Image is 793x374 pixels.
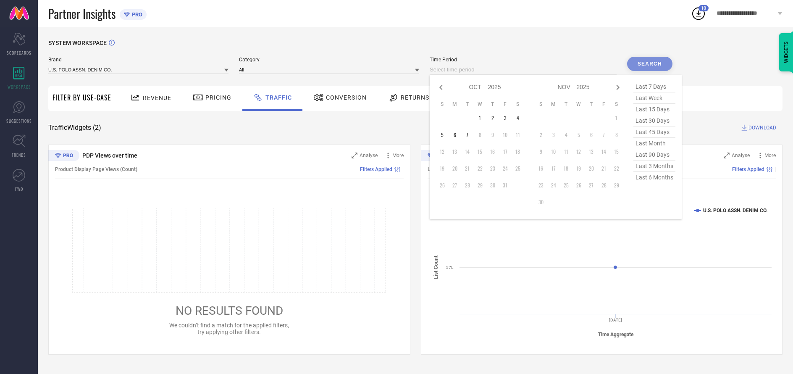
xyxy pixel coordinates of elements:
th: Saturday [610,101,623,108]
td: Sat Nov 22 2025 [610,162,623,175]
td: Thu Nov 20 2025 [585,162,598,175]
span: last 30 days [633,115,675,126]
td: Sat Nov 15 2025 [610,145,623,158]
svg: Zoom [352,153,357,158]
span: Filter By Use-Case [53,92,111,103]
span: last 3 months [633,161,675,172]
span: Time Period [430,57,617,63]
td: Thu Nov 13 2025 [585,145,598,158]
span: WORKSPACE [8,84,31,90]
td: Fri Oct 31 2025 [499,179,512,192]
span: last 45 days [633,126,675,138]
td: Thu Oct 16 2025 [486,145,499,158]
span: last 6 months [633,172,675,183]
td: Sun Oct 05 2025 [436,129,449,141]
td: Fri Oct 17 2025 [499,145,512,158]
td: Wed Oct 08 2025 [474,129,486,141]
th: Monday [547,101,560,108]
span: NO RESULTS FOUND [176,304,283,318]
span: Filters Applied [732,166,764,172]
td: Mon Oct 13 2025 [449,145,461,158]
td: Mon Nov 10 2025 [547,145,560,158]
td: Fri Nov 07 2025 [598,129,610,141]
td: Wed Nov 26 2025 [572,179,585,192]
td: Wed Nov 12 2025 [572,145,585,158]
span: last 15 days [633,104,675,115]
span: Revenue [143,95,171,101]
td: Wed Oct 29 2025 [474,179,486,192]
text: [DATE] [609,318,622,322]
span: More [392,153,404,158]
div: Premium [421,150,452,163]
td: Sun Oct 26 2025 [436,179,449,192]
div: Next month [613,82,623,92]
text: U.S. POLO ASSN. DENIM CO. [703,208,767,213]
span: Analyse [360,153,378,158]
td: Sat Oct 25 2025 [512,162,524,175]
td: Sat Oct 04 2025 [512,112,524,124]
th: Wednesday [474,101,486,108]
span: 10 [701,5,706,11]
th: Friday [499,101,512,108]
th: Tuesday [461,101,474,108]
span: Traffic [265,94,292,101]
td: Sun Nov 09 2025 [535,145,547,158]
td: Wed Nov 19 2025 [572,162,585,175]
span: Pricing [205,94,231,101]
span: List Views (Count) [428,166,469,172]
tspan: List Count [433,255,439,279]
svg: Zoom [724,153,730,158]
td: Thu Oct 23 2025 [486,162,499,175]
td: Tue Nov 18 2025 [560,162,572,175]
th: Wednesday [572,101,585,108]
td: Wed Oct 22 2025 [474,162,486,175]
td: Wed Oct 01 2025 [474,112,486,124]
span: Category [239,57,419,63]
span: | [775,166,776,172]
td: Sun Nov 23 2025 [535,179,547,192]
td: Fri Nov 21 2025 [598,162,610,175]
td: Tue Nov 11 2025 [560,145,572,158]
td: Sun Nov 30 2025 [535,196,547,208]
span: Product Display Page Views (Count) [55,166,137,172]
th: Friday [598,101,610,108]
td: Mon Oct 20 2025 [449,162,461,175]
td: Wed Nov 05 2025 [572,129,585,141]
td: Mon Oct 27 2025 [449,179,461,192]
td: Sat Nov 01 2025 [610,112,623,124]
th: Sunday [535,101,547,108]
td: Fri Oct 03 2025 [499,112,512,124]
span: last 90 days [633,149,675,161]
th: Thursday [585,101,598,108]
div: Previous month [436,82,446,92]
td: Fri Nov 28 2025 [598,179,610,192]
td: Fri Nov 14 2025 [598,145,610,158]
span: We couldn’t find a match for the applied filters, try applying other filters. [169,322,289,335]
td: Sun Oct 19 2025 [436,162,449,175]
td: Sun Nov 16 2025 [535,162,547,175]
span: Partner Insights [48,5,116,22]
td: Fri Oct 24 2025 [499,162,512,175]
td: Fri Oct 10 2025 [499,129,512,141]
td: Thu Oct 02 2025 [486,112,499,124]
th: Tuesday [560,101,572,108]
td: Mon Oct 06 2025 [449,129,461,141]
td: Tue Oct 14 2025 [461,145,474,158]
td: Tue Nov 25 2025 [560,179,572,192]
th: Thursday [486,101,499,108]
td: Sat Nov 08 2025 [610,129,623,141]
span: Returns [401,94,429,101]
span: Conversion [326,94,367,101]
span: SCORECARDS [7,50,32,56]
span: Traffic Widgets ( 2 ) [48,124,101,132]
span: DOWNLOAD [748,124,776,132]
td: Sun Oct 12 2025 [436,145,449,158]
td: Sat Nov 29 2025 [610,179,623,192]
span: PDP Views over time [82,152,137,159]
div: Open download list [691,6,706,21]
tspan: Time Aggregate [598,332,634,337]
span: SYSTEM WORKSPACE [48,40,107,46]
div: Premium [48,150,79,163]
td: Tue Oct 07 2025 [461,129,474,141]
td: Sat Oct 11 2025 [512,129,524,141]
